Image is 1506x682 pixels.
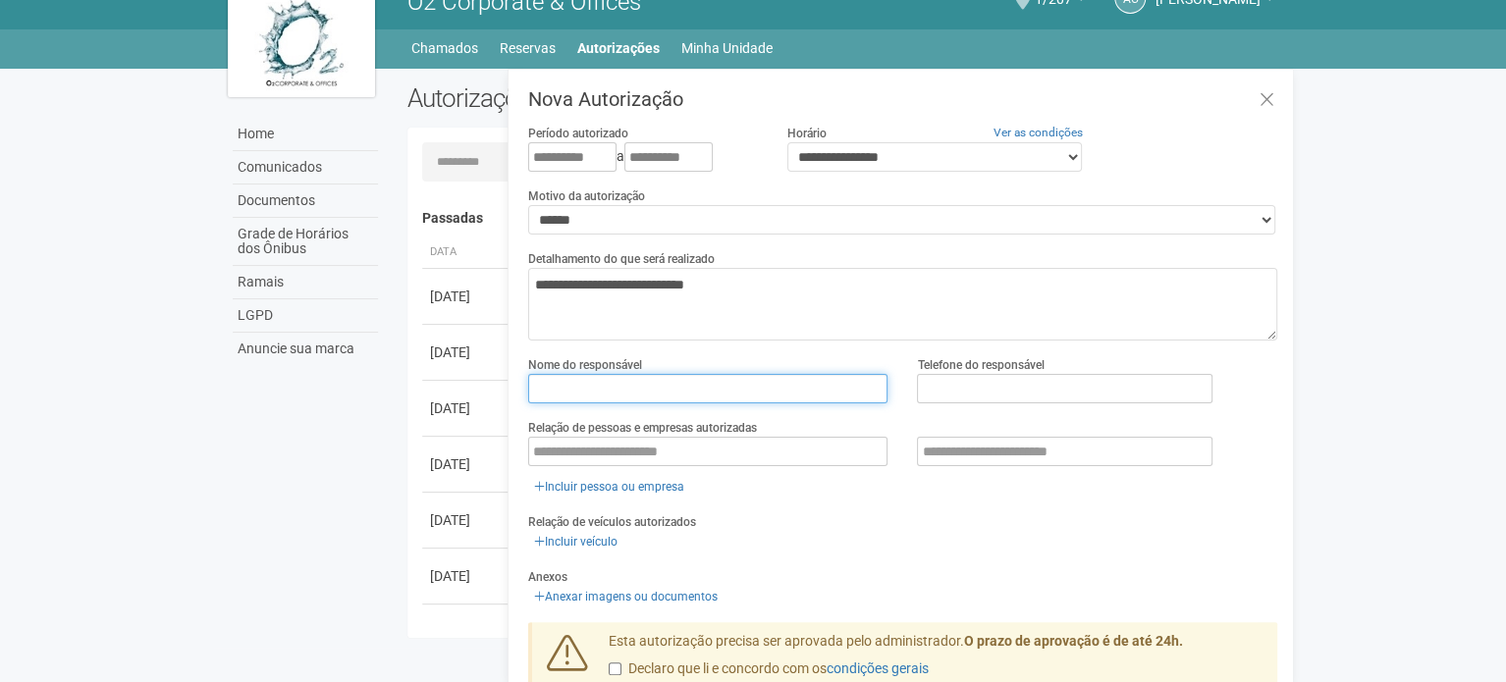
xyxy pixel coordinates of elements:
a: Home [233,118,378,151]
label: Período autorizado [528,125,628,142]
div: a [528,142,758,172]
h2: Autorizações [407,83,828,113]
strong: O prazo de aprovação é de até 24h. [964,633,1183,649]
h4: Passadas [422,211,1264,226]
a: Grade de Horários dos Ônibus [233,218,378,266]
a: Anuncie sua marca [233,333,378,365]
div: [DATE] [430,622,503,642]
a: Comunicados [233,151,378,184]
a: Autorizações [577,34,660,62]
th: Data [422,236,511,269]
a: LGPD [233,299,378,333]
label: Horário [787,125,827,142]
div: [DATE] [430,566,503,586]
a: Ver as condições [994,126,1083,139]
div: [DATE] [430,454,503,474]
label: Relação de pessoas e empresas autorizadas [528,419,757,437]
a: Incluir veículo [528,531,623,552]
a: Anexar imagens ou documentos [528,586,724,607]
a: Minha Unidade [681,34,773,62]
a: Incluir pessoa ou empresa [528,476,690,498]
h3: Nova Autorização [528,89,1277,109]
label: Motivo da autorização [528,187,645,205]
input: Declaro que li e concordo com oscondições gerais [609,662,621,675]
a: Reservas [500,34,556,62]
div: [DATE] [430,398,503,418]
label: Anexos [528,568,567,586]
label: Declaro que li e concordo com os [609,659,929,679]
div: [DATE] [430,287,503,306]
label: Detalhamento do que será realizado [528,250,715,268]
label: Telefone do responsável [917,356,1044,374]
label: Relação de veículos autorizados [528,513,696,531]
a: condições gerais [827,660,929,676]
a: Ramais [233,266,378,299]
a: Documentos [233,184,378,218]
label: Nome do responsável [528,356,642,374]
div: [DATE] [430,510,503,530]
a: Chamados [411,34,478,62]
div: [DATE] [430,342,503,362]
